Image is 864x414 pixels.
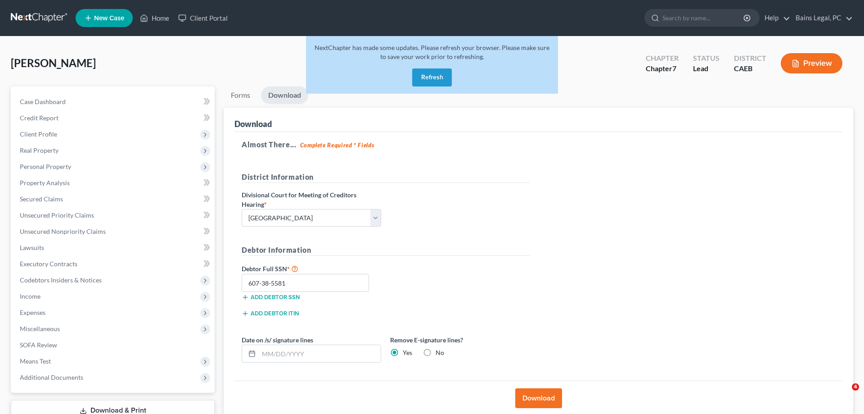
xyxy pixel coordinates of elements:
[13,207,215,223] a: Unsecured Priority Claims
[20,179,70,187] span: Property Analysis
[242,335,313,345] label: Date on /s/ signature lines
[760,10,790,26] a: Help
[646,64,679,74] div: Chapter
[259,345,381,362] input: MM/DD/YYYY
[242,245,530,256] h5: Debtor Information
[261,86,308,104] a: Download
[20,146,58,154] span: Real Property
[781,53,842,73] button: Preview
[20,325,60,332] span: Miscellaneous
[224,86,257,104] a: Forms
[234,118,272,129] div: Download
[20,292,40,300] span: Income
[13,337,215,353] a: SOFA Review
[403,348,412,357] label: Yes
[390,335,530,345] label: Remove E-signature lines?
[13,240,215,256] a: Lawsuits
[242,310,299,317] button: Add debtor ITIN
[672,64,676,73] span: 7
[734,53,766,64] div: District
[13,191,215,207] a: Secured Claims
[852,383,859,391] span: 4
[13,256,215,272] a: Executory Contracts
[693,53,720,64] div: Status
[20,276,102,284] span: Codebtors Insiders & Notices
[20,211,94,219] span: Unsecured Priority Claims
[315,44,549,60] span: NextChapter has made some updates. Please refresh your browser. Please make sure to save your wor...
[646,53,679,64] div: Chapter
[20,98,66,105] span: Case Dashboard
[242,294,300,301] button: Add debtor SSN
[20,163,71,170] span: Personal Property
[412,68,452,86] button: Refresh
[20,114,58,122] span: Credit Report
[20,309,45,316] span: Expenses
[20,357,51,365] span: Means Test
[11,56,96,69] span: [PERSON_NAME]
[242,139,835,150] h5: Almost There...
[20,195,63,203] span: Secured Claims
[242,172,530,183] h5: District Information
[242,190,381,209] label: Divisional Court for Meeting of Creditors Hearing
[515,388,562,408] button: Download
[662,9,745,26] input: Search by name...
[734,64,766,74] div: CAEB
[693,64,720,74] div: Lead
[20,244,44,251] span: Lawsuits
[833,383,855,405] iframe: Intercom live chat
[436,348,444,357] label: No
[135,10,174,26] a: Home
[13,223,215,240] a: Unsecured Nonpriority Claims
[20,260,77,268] span: Executory Contracts
[20,227,106,235] span: Unsecured Nonpriority Claims
[300,141,374,149] strong: Complete Required * Fields
[174,10,232,26] a: Client Portal
[13,110,215,126] a: Credit Report
[20,341,57,349] span: SOFA Review
[242,274,369,292] input: XXX-XX-XXXX
[791,10,853,26] a: Bains Legal, PC
[20,373,83,381] span: Additional Documents
[94,15,124,22] span: New Case
[13,175,215,191] a: Property Analysis
[13,94,215,110] a: Case Dashboard
[237,263,386,274] label: Debtor Full SSN
[20,130,57,138] span: Client Profile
